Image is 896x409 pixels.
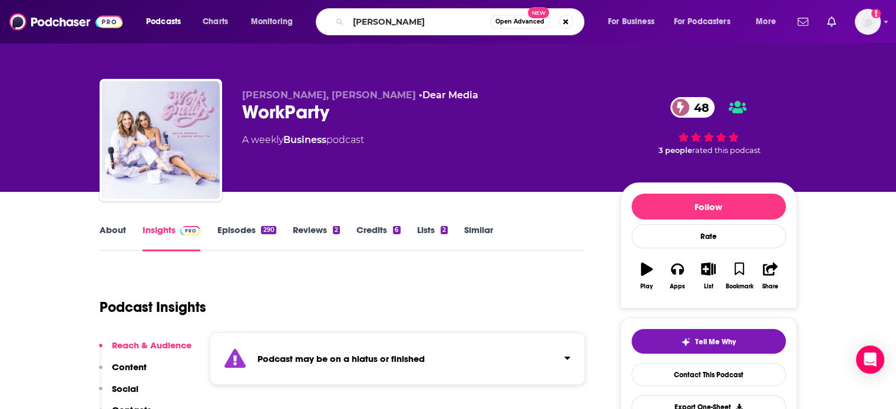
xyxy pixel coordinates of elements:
strong: Podcast may be on a hiatus or finished [257,353,425,364]
div: Search podcasts, credits, & more... [327,8,596,35]
img: tell me why sparkle [681,337,690,347]
button: Play [632,255,662,297]
span: [PERSON_NAME], [PERSON_NAME] [242,89,416,101]
span: New [528,7,549,18]
button: Open AdvancedNew [490,15,550,29]
div: 2 [333,226,340,234]
button: Content [99,361,147,383]
div: Bookmark [725,283,753,290]
div: Share [762,283,778,290]
input: Search podcasts, credits, & more... [348,12,490,31]
button: open menu [748,12,791,31]
button: Follow [632,194,786,220]
span: Charts [203,14,228,30]
svg: Add a profile image [871,9,881,18]
img: WorkParty [102,81,220,199]
button: open menu [138,12,196,31]
h1: Podcast Insights [100,298,206,316]
p: Content [112,361,147,373]
a: Credits6 [356,224,400,251]
button: open menu [243,12,308,31]
span: For Podcasters [674,14,730,30]
div: List [704,283,713,290]
a: Contact This Podcast [632,363,786,386]
a: 48 [670,97,715,118]
span: 48 [682,97,715,118]
button: Show profile menu [855,9,881,35]
p: Social [112,383,138,394]
button: Reach & Audience [99,340,191,361]
a: Reviews2 [293,224,340,251]
img: Podchaser - Follow, Share and Rate Podcasts [9,11,123,33]
span: Monitoring [251,14,293,30]
button: Apps [662,255,693,297]
a: Lists2 [417,224,448,251]
span: Open Advanced [495,19,544,25]
a: Charts [195,12,235,31]
button: Social [99,383,138,405]
button: open menu [600,12,669,31]
a: Business [283,134,326,145]
div: Open Intercom Messenger [856,345,884,374]
div: 290 [261,226,276,234]
a: Show notifications dropdown [793,12,813,32]
div: 6 [393,226,400,234]
button: Share [755,255,785,297]
button: Bookmark [724,255,755,297]
img: Podchaser Pro [180,226,201,235]
span: • [419,89,478,101]
span: More [756,14,776,30]
span: rated this podcast [692,146,761,155]
a: Similar [464,224,493,251]
div: 48 3 peoplerated this podcast [620,89,797,162]
div: Apps [670,283,685,290]
section: Click to expand status details [210,332,586,385]
img: User Profile [855,9,881,35]
button: open menu [666,12,748,31]
div: 2 [441,226,448,234]
a: Show notifications dropdown [822,12,841,32]
span: Podcasts [146,14,181,30]
span: Logged in as SimonElement [855,9,881,35]
span: 3 people [659,146,692,155]
div: A weekly podcast [242,133,364,147]
div: Rate [632,224,786,248]
a: About [100,224,126,251]
span: For Business [608,14,654,30]
a: Episodes290 [217,224,276,251]
p: Reach & Audience [112,340,191,351]
button: tell me why sparkleTell Me Why [632,329,786,354]
div: Play [640,283,653,290]
a: Dear Media [422,89,478,101]
button: List [693,255,723,297]
a: InsightsPodchaser Pro [143,224,201,251]
span: Tell Me Why [695,337,736,347]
